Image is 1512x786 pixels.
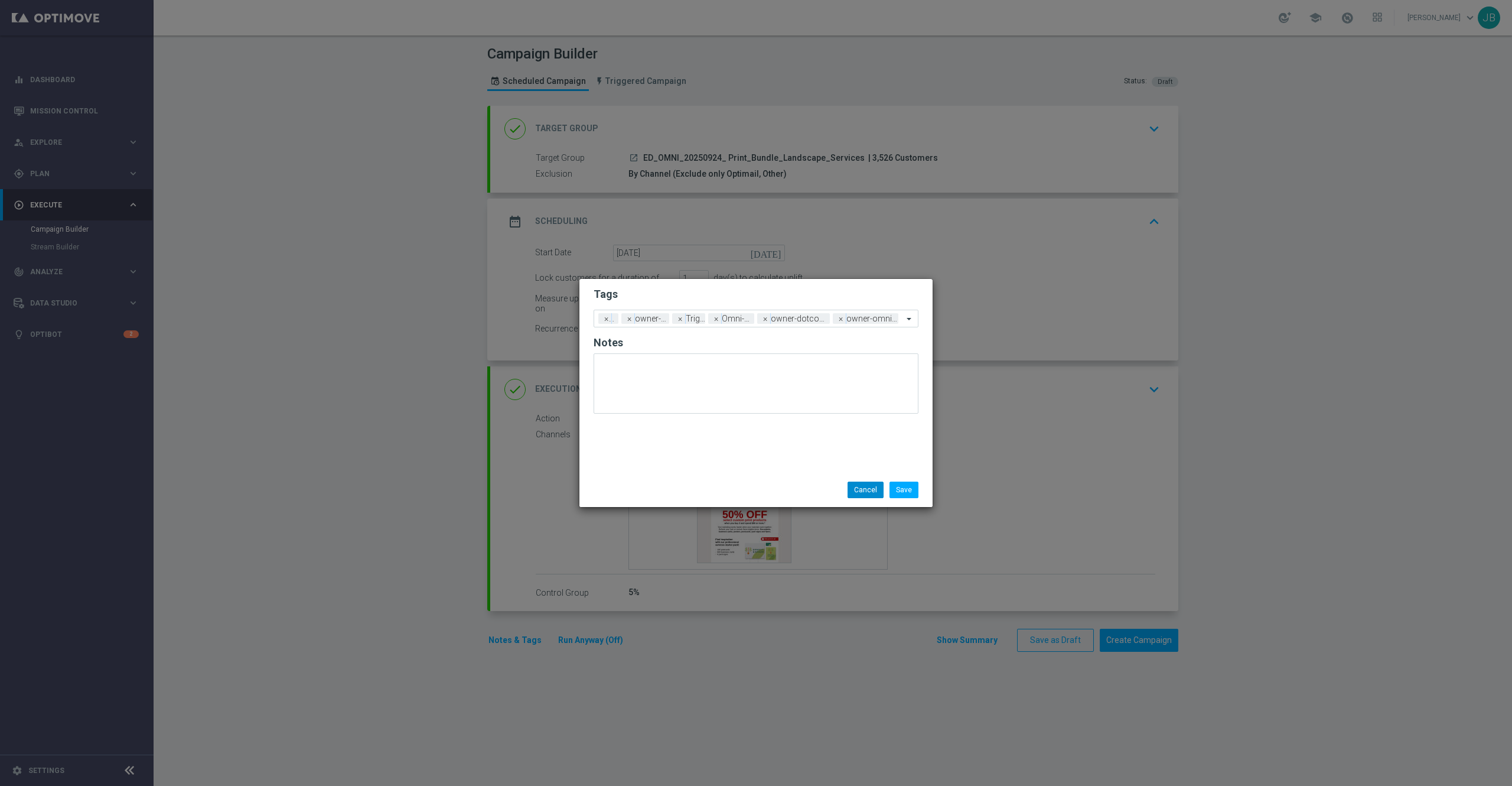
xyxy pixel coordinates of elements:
[594,310,918,327] ng-select: Live, Omni-Dotcom, owner-dotcom, owner-dotcom-dedicated, owner-omni-dedicated and 1 more
[848,482,884,498] button: Cancel
[836,313,846,324] span: ×
[594,287,918,301] h2: Tags
[675,313,686,324] span: ×
[632,313,694,324] span: owner-dotcom
[594,336,918,350] h2: Notes
[843,313,933,324] span: owner-omni-dedicated
[760,313,771,324] span: ×
[624,313,635,324] span: ×
[719,313,778,324] span: Omni-Dotcom
[889,482,918,498] button: Save
[601,313,612,324] span: ×
[711,313,722,324] span: ×
[768,313,868,324] span: owner-dotcom-dedicated
[683,313,724,324] span: Triggered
